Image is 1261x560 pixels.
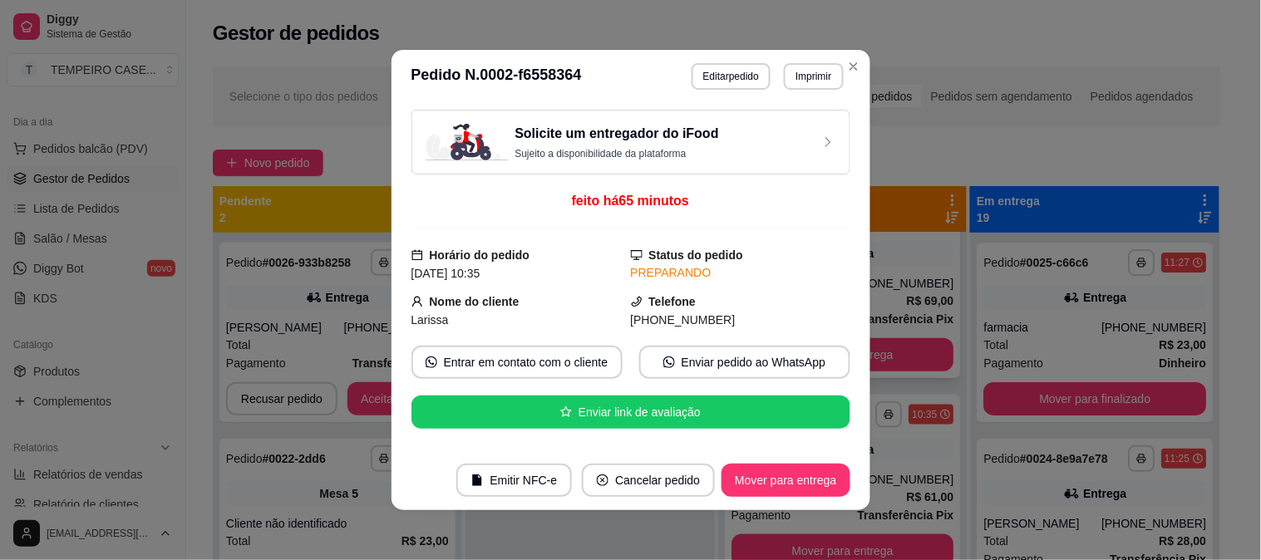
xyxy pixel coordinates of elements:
[631,249,643,261] span: desktop
[430,295,520,308] strong: Nome do cliente
[649,295,697,308] strong: Telefone
[631,264,850,282] div: PREPARANDO
[411,346,623,379] button: whats-appEntrar em contato com o cliente
[411,395,850,429] button: starEnviar link de avaliação
[639,346,850,379] button: whats-appEnviar pedido ao WhatsApp
[411,313,449,327] span: Larissa
[411,63,582,90] h3: Pedido N. 0002-f6558364
[411,267,480,280] span: [DATE] 10:35
[649,248,744,262] strong: Status do pedido
[430,248,530,262] strong: Horário do pedido
[560,406,572,418] span: star
[411,296,423,307] span: user
[515,124,719,144] h3: Solicite um entregador do iFood
[597,474,608,486] span: close-circle
[515,147,719,160] p: Sujeito a disponibilidade da plataforma
[692,63,771,90] button: Editarpedido
[582,464,715,497] button: close-circleCancelar pedido
[631,313,736,327] span: [PHONE_NUMBER]
[456,464,572,497] button: fileEmitir NFC-e
[426,124,509,160] img: delivery-image
[722,464,850,497] button: Mover para entrega
[840,53,867,80] button: Close
[411,249,423,261] span: calendar
[631,296,643,307] span: phone
[784,63,843,90] button: Imprimir
[572,194,689,208] span: feito há 65 minutos
[426,356,437,368] span: whats-app
[471,474,483,486] span: file
[663,356,675,368] span: whats-app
